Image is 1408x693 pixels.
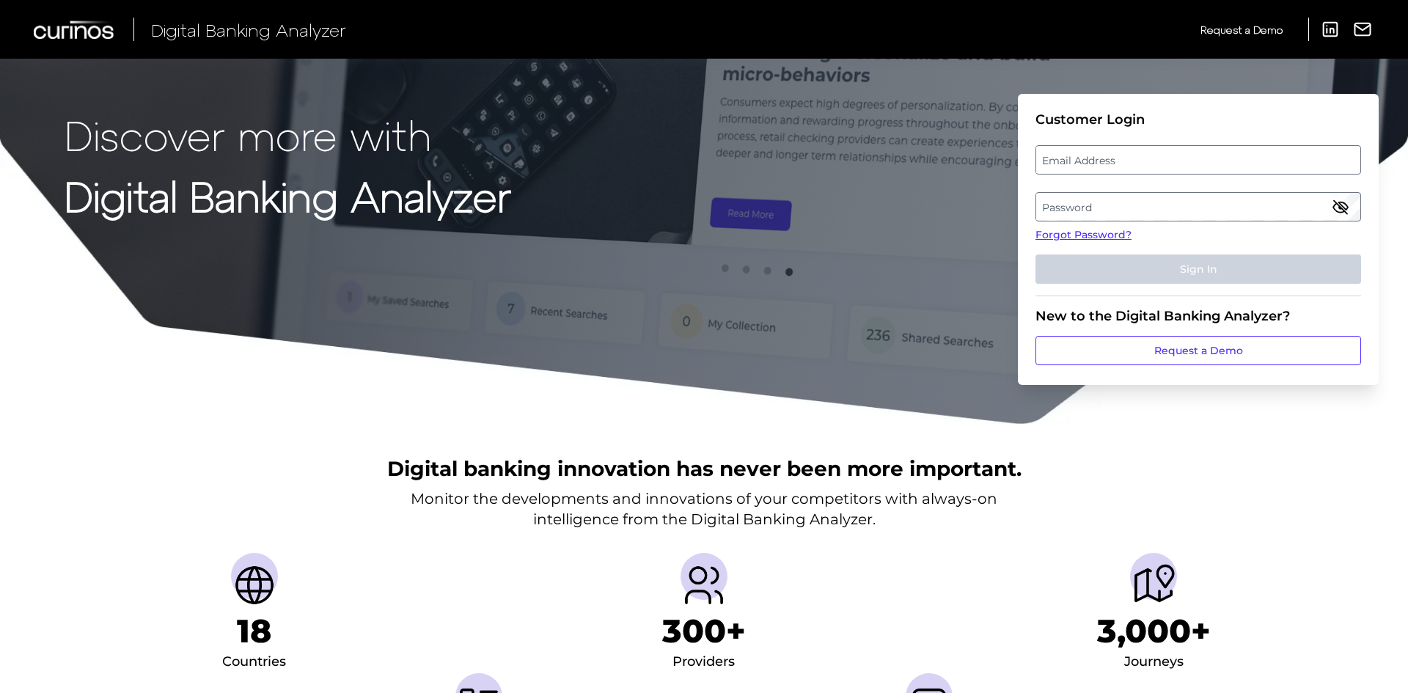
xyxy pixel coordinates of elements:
[151,19,346,40] span: Digital Banking Analyzer
[1036,194,1360,220] label: Password
[1036,147,1360,173] label: Email Address
[1035,308,1361,324] div: New to the Digital Banking Analyzer?
[222,650,286,674] div: Countries
[387,455,1022,483] h2: Digital banking innovation has never been more important.
[411,488,997,529] p: Monitor the developments and innovations of your competitors with always-on intelligence from the...
[1035,336,1361,365] a: Request a Demo
[1035,111,1361,128] div: Customer Login
[662,612,746,650] h1: 300+
[1097,612,1211,650] h1: 3,000+
[681,562,727,609] img: Providers
[65,111,511,158] p: Discover more with
[65,171,511,220] strong: Digital Banking Analyzer
[34,21,116,39] img: Curinos
[1200,18,1283,42] a: Request a Demo
[672,650,735,674] div: Providers
[1035,227,1361,243] a: Forgot Password?
[1200,23,1283,36] span: Request a Demo
[237,612,271,650] h1: 18
[1130,562,1177,609] img: Journeys
[1035,254,1361,284] button: Sign In
[1124,650,1184,674] div: Journeys
[231,562,278,609] img: Countries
